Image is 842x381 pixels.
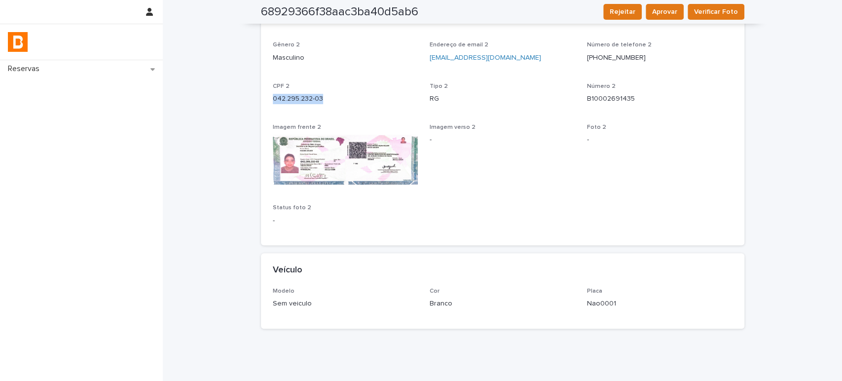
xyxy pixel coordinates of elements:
[430,124,476,130] span: Imagem verso 2
[273,299,418,309] p: Sem veiculo
[8,32,28,52] img: zVaNuJHRTjyIjT5M9Xd5
[587,135,732,145] p: -
[430,288,439,294] span: Cor
[273,94,418,104] p: 042.295.232-03
[273,83,290,89] span: CPF 2
[587,83,616,89] span: Número 2
[273,265,302,276] h2: Veículo
[273,205,311,211] span: Status foto 2
[646,4,684,20] button: Aprovar
[4,64,47,74] p: Reservas
[587,42,652,48] span: Número de telefone 2
[694,7,738,17] span: Verificar Foto
[273,216,418,226] p: -
[587,124,606,130] span: Foto 2
[273,288,294,294] span: Modelo
[587,299,732,309] p: Nao0001
[610,7,635,17] span: Rejeitar
[273,53,418,63] p: Masculino
[430,135,575,145] p: -
[587,54,646,61] a: [PHONE_NUMBER]
[587,94,732,104] p: B10002691435
[652,7,677,17] span: Aprovar
[273,135,418,185] img: IMG_0443.jpeg
[273,124,321,130] span: Imagem frente 2
[430,94,575,104] p: RG
[587,288,602,294] span: Placa
[430,83,448,89] span: Tipo 2
[261,5,418,19] h2: 68929366f38aac3ba40d5ab6
[603,4,642,20] button: Rejeitar
[430,42,488,48] span: Endereço de email 2
[688,4,744,20] button: Verificar Foto
[430,299,575,309] p: Branco
[430,54,541,61] a: [EMAIL_ADDRESS][DOMAIN_NAME]
[273,42,300,48] span: Gênero 2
